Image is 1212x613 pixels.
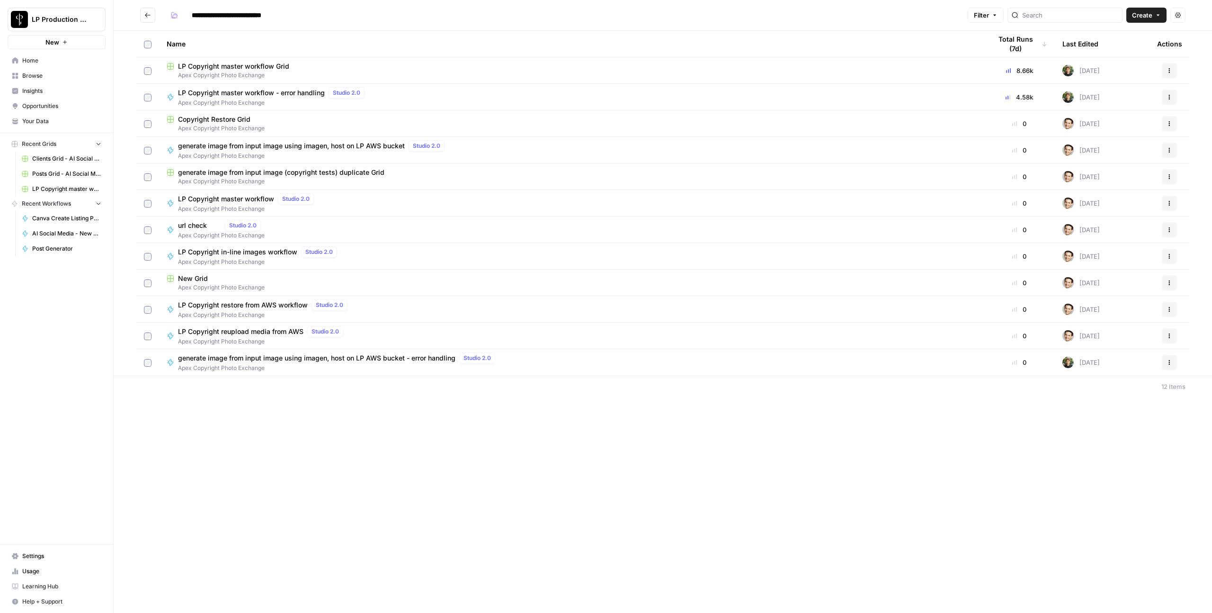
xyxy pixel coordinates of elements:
span: Apex Copyright Photo Exchange [178,99,368,107]
div: 0 [991,145,1047,155]
div: Total Runs (7d) [991,31,1047,57]
span: Apex Copyright Photo Exchange [178,258,341,266]
div: [DATE] [1062,277,1100,288]
div: [DATE] [1062,91,1100,103]
span: Canva Create Listing Posts (human review to pick properties) [32,214,101,223]
span: Apex Copyright Photo Exchange [178,364,499,372]
div: [DATE] [1062,118,1100,129]
span: Home [22,56,101,65]
span: Clients Grid - AI Social Media [32,154,101,163]
a: Settings [8,549,106,564]
a: LP Copyright master workflow Grid [18,181,106,197]
button: Recent Workflows [8,197,106,211]
a: LP Copyright reupload media from AWSStudio 2.0Apex Copyright Photo Exchange [167,326,976,346]
div: 0 [991,172,1047,181]
span: LP Copyright restore from AWS workflow [178,300,308,310]
span: Insights [22,87,101,95]
span: Apex Copyright Photo Exchange [178,152,448,160]
img: j7temtklz6amjwtjn5shyeuwpeb0 [1062,171,1074,182]
a: Copyright Restore GridApex Copyright Photo Exchange [167,115,976,133]
img: LP Production Workloads Logo [11,11,28,28]
div: 0 [991,358,1047,367]
span: LP Copyright reupload media from AWS [178,327,303,336]
div: [DATE] [1062,357,1100,368]
span: Studio 2.0 [333,89,360,97]
span: Apex Copyright Photo Exchange [178,231,265,240]
button: New [8,35,106,49]
span: Apex Copyright Photo Exchange [178,311,351,319]
div: [DATE] [1062,171,1100,182]
a: Browse [8,68,106,83]
span: LP Copyright in-line images workflow [178,247,297,257]
span: New Grid [178,274,208,283]
span: generate image from input image using imagen, host on LP AWS bucket - error handling [178,353,455,363]
img: s6gu7g536aa92dsqocx7pqvq9a9o [1062,357,1074,368]
a: Learning Hub [8,579,106,594]
span: Recent Grids [22,140,56,148]
span: Create [1132,10,1152,20]
div: 12 Items [1161,382,1185,391]
div: 4.58k [991,92,1047,102]
a: LP Copyright restore from AWS workflowStudio 2.0Apex Copyright Photo Exchange [167,299,976,319]
span: LP Copyright master workflow - error handling [178,88,325,98]
a: Opportunities [8,99,106,114]
span: Learning Hub [22,582,101,591]
img: j7temtklz6amjwtjn5shyeuwpeb0 [1062,277,1074,288]
span: New [45,37,59,47]
span: LP Copyright master workflow [178,194,274,204]
button: Go back [140,8,155,23]
button: Help + Support [8,594,106,609]
a: generate image from input image (copyright tests) duplicate GridApex Copyright Photo Exchange [167,168,976,186]
div: [DATE] [1062,198,1100,209]
div: 0 [991,198,1047,208]
span: Studio 2.0 [413,142,440,150]
span: LP Production Workloads [32,15,89,24]
img: s6gu7g536aa92dsqocx7pqvq9a9o [1062,91,1074,103]
button: Create [1126,8,1167,23]
div: [DATE] [1062,251,1100,262]
span: Apex Copyright Photo Exchange [178,205,318,213]
span: Studio 2.0 [229,221,257,230]
a: generate image from input image using imagen, host on LP AWS bucketStudio 2.0Apex Copyright Photo... [167,140,976,160]
span: Your Data [22,117,101,126]
span: Recent Workflows [22,199,71,208]
a: LP Copyright master workflowStudio 2.0Apex Copyright Photo Exchange [167,193,976,213]
span: Apex Copyright Photo Exchange [178,337,347,346]
div: 0 [991,252,1047,261]
span: Post Generator [32,244,101,253]
div: [DATE] [1062,330,1100,342]
img: j7temtklz6amjwtjn5shyeuwpeb0 [1062,198,1074,209]
div: [DATE] [1062,224,1100,235]
span: Studio 2.0 [305,248,333,256]
a: LP Copyright in-line images workflowStudio 2.0Apex Copyright Photo Exchange [167,246,976,266]
a: LP Copyright master workflow GridApex Copyright Photo Exchange [167,62,976,80]
img: j7temtklz6amjwtjn5shyeuwpeb0 [1062,251,1074,262]
div: [DATE] [1062,144,1100,156]
img: j7temtklz6amjwtjn5shyeuwpeb0 [1062,118,1074,129]
span: Studio 2.0 [282,195,310,203]
span: Settings [22,552,101,560]
span: Posts Grid - AI Social Media [32,170,101,178]
a: Posts Grid - AI Social Media [18,166,106,181]
img: j7temtklz6amjwtjn5shyeuwpeb0 [1062,144,1074,156]
a: Your Data [8,114,106,129]
span: Apex Copyright Photo Exchange [167,124,976,133]
span: AI Social Media - New Account Onboarding [32,229,101,238]
span: Apex Copyright Photo Exchange [167,177,976,186]
img: j7temtklz6amjwtjn5shyeuwpeb0 [1062,304,1074,315]
div: [DATE] [1062,65,1100,76]
img: j7temtklz6amjwtjn5shyeuwpeb0 [1062,224,1074,235]
a: Insights [8,83,106,99]
button: Workspace: LP Production Workloads [8,8,106,31]
span: generate image from input image using imagen, host on LP AWS bucket [178,141,405,151]
a: Home [8,53,106,68]
a: Clients Grid - AI Social Media [18,151,106,166]
span: Opportunities [22,102,101,110]
span: Studio 2.0 [316,301,343,309]
a: url checkStudio 2.0Apex Copyright Photo Exchange [167,220,976,240]
a: Canva Create Listing Posts (human review to pick properties) [18,211,106,226]
span: generate image from input image (copyright tests) duplicate Grid [178,168,384,177]
div: 0 [991,305,1047,314]
span: url check [178,221,221,230]
img: j7temtklz6amjwtjn5shyeuwpeb0 [1062,330,1074,342]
